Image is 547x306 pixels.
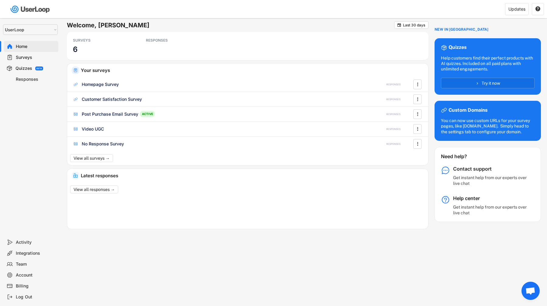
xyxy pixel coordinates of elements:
[82,96,142,102] div: Customer Satisfaction Survey
[16,283,56,289] div: Billing
[417,126,418,132] text: 
[449,107,487,114] div: Custom Domains
[73,38,128,43] div: SURVEYS
[417,111,418,117] text: 
[508,7,525,11] div: Updates
[453,195,529,202] div: Help center
[415,139,421,148] button: 
[82,126,104,132] div: Video UGC
[82,141,124,147] div: No Response Survey
[441,55,535,72] div: Help customers find their perfect products with AI quizzes. Included on all paid plans with unlim...
[521,282,540,300] div: Open chat
[16,250,56,256] div: Integrations
[81,173,424,178] div: Latest responses
[386,127,401,131] div: RESPONSES
[441,78,535,88] button: Try it now
[16,272,56,278] div: Account
[386,83,401,86] div: RESPONSES
[441,118,535,134] div: You can now use custom URLs for your survey pages, like [DOMAIN_NAME]. Simply head to the setting...
[9,3,52,15] img: userloop-logo-01.svg
[146,38,201,43] div: RESPONSES
[16,55,56,60] div: Surveys
[16,294,56,300] div: Log Out
[386,113,401,116] div: RESPONSES
[397,23,401,27] button: 
[16,44,56,49] div: Home
[140,111,155,117] div: ACTIVE
[73,173,78,178] img: IncomingMajor.svg
[482,81,500,85] span: Try it now
[417,81,418,87] text: 
[70,185,118,193] button: View all responses →
[82,81,119,87] div: Homepage Survey
[82,111,138,117] div: Post Purchase Email Survey
[386,142,401,146] div: RESPONSES
[415,110,421,119] button: 
[453,175,529,186] div: Get instant help from our experts over live chat
[386,98,401,101] div: RESPONSES
[449,44,466,51] div: Quizzes
[417,96,418,102] text: 
[435,27,488,32] div: NEW IN [GEOGRAPHIC_DATA]
[415,80,421,89] button: 
[453,166,529,172] div: Contact support
[16,240,56,245] div: Activity
[70,154,113,162] button: View all surveys →
[403,23,425,27] div: Last 30 days
[67,21,394,29] h6: Welcome, [PERSON_NAME]
[73,45,77,54] h3: 6
[15,66,32,71] div: Quizzes
[16,261,56,267] div: Team
[16,76,56,82] div: Responses
[36,67,42,70] div: BETA
[417,141,418,147] text: 
[81,68,424,73] div: Your surveys
[535,6,541,12] button: 
[453,204,529,215] div: Get instant help from our experts over live chat
[415,95,421,104] button: 
[441,153,483,160] div: Need help?
[415,124,421,134] button: 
